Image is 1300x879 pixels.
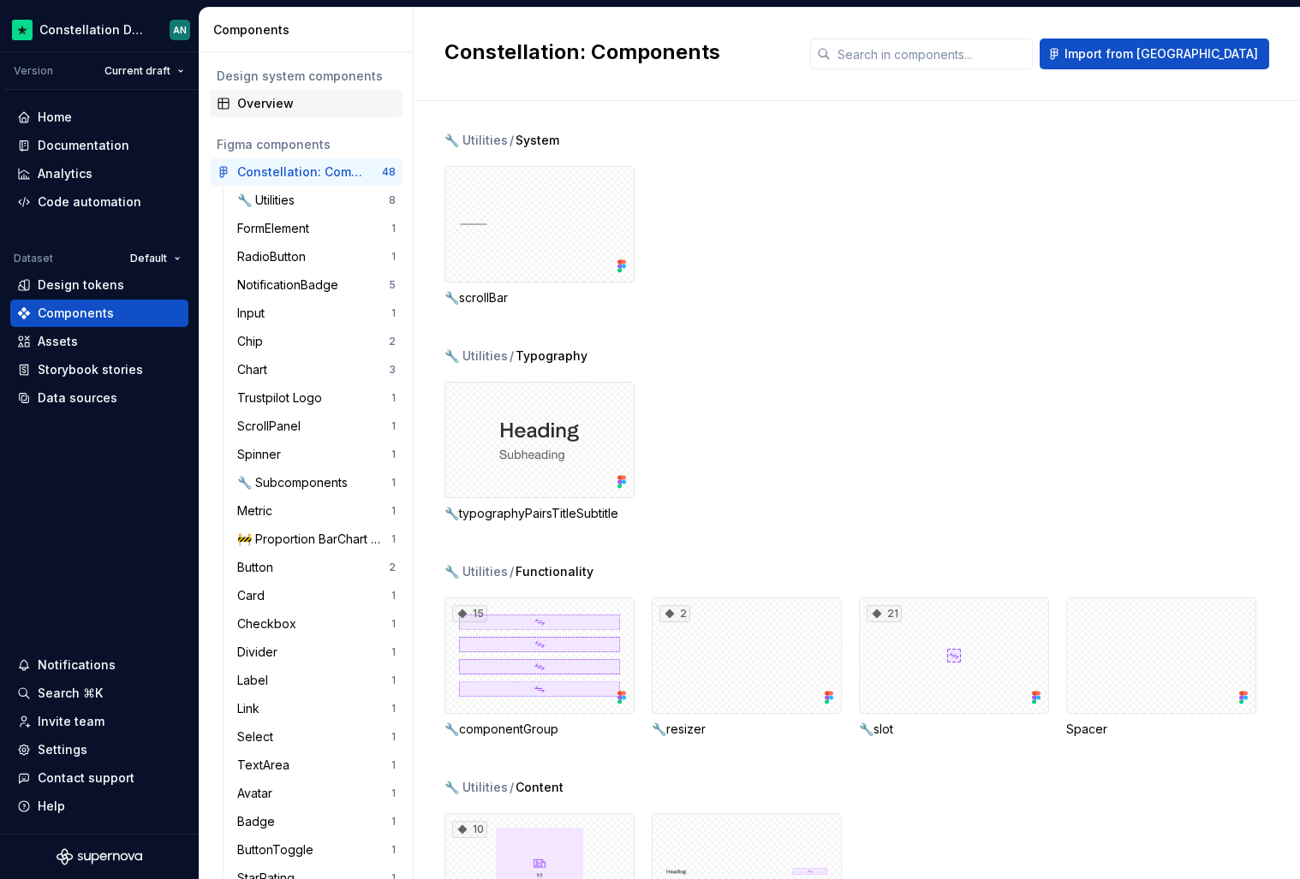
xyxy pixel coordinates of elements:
div: 🔧 Subcomponents [237,474,355,491]
button: Constellation Design SystemAN [3,11,195,48]
div: Chip [237,333,270,350]
a: FormElement1 [230,215,403,242]
div: 1 [391,815,396,829]
div: Design system components [217,68,396,85]
div: TextArea [237,757,296,774]
div: 1 [391,843,396,857]
button: Import from [GEOGRAPHIC_DATA] [1040,39,1269,69]
div: 🚧 Proportion BarChart - Content [237,531,391,548]
svg: Supernova Logo [57,848,142,865]
div: Link [237,700,266,717]
div: Select [237,728,280,745]
div: 🔧 Utilities [237,192,301,209]
div: Spinner [237,446,288,463]
a: Assets [10,328,188,355]
a: Overview [210,90,403,117]
a: NotificationBadge5 [230,271,403,299]
div: ButtonToggle [237,841,320,858]
div: Input [237,305,271,322]
div: 1 [391,532,396,546]
a: 🔧 Utilities8 [230,187,403,214]
a: Components [10,300,188,327]
div: 🔧slot [859,721,1049,738]
div: 15🔧componentGroup [444,597,635,738]
div: FormElement [237,220,316,237]
a: Invite team [10,708,188,735]
div: 1 [391,702,396,716]
button: Search ⌘K [10,680,188,707]
span: Typography [516,347,587,365]
div: 15 [452,605,487,622]
a: Constellation: Components48 [210,158,403,186]
div: Checkbox [237,615,303,633]
a: Metric1 [230,497,403,525]
div: AN [173,23,187,37]
button: Notifications [10,651,188,679]
div: RadioButton [237,248,313,265]
div: 🔧typographyPairsTitleSubtitle [444,505,635,522]
div: 🔧componentGroup [444,721,635,738]
div: 1 [391,617,396,631]
a: Trustpilot Logo1 [230,384,403,412]
div: 3 [389,363,396,377]
div: 8 [389,193,396,207]
div: Design tokens [38,276,124,294]
div: 2 [389,335,396,348]
div: 1 [391,730,396,744]
div: Data sources [38,389,117,407]
div: Components [213,21,406,39]
div: Label [237,672,275,689]
span: Default [130,252,167,265]
span: / [510,132,514,149]
div: 5 [389,278,396,292]
a: Settings [10,736,188,763]
div: Help [38,798,65,815]
div: 1 [391,250,396,264]
div: 1 [391,306,396,320]
a: Analytics [10,160,188,187]
div: Divider [237,644,284,661]
div: Analytics [38,165,92,182]
div: Avatar [237,785,279,802]
a: Code automation [10,188,188,216]
div: Trustpilot Logo [237,389,329,407]
div: 1 [391,787,396,800]
div: Code automation [38,193,141,211]
div: Assets [38,333,78,350]
div: 1 [391,476,396,490]
button: Help [10,793,188,820]
a: Chip2 [230,328,403,355]
a: Spinner1 [230,441,403,468]
a: Checkbox1 [230,610,403,638]
div: 21 [867,605,902,622]
a: Home [10,104,188,131]
a: Button2 [230,554,403,581]
div: 🔧resizer [652,721,842,738]
div: NotificationBadge [237,276,345,294]
div: Invite team [38,713,104,730]
div: Settings [38,741,87,758]
a: Data sources [10,384,188,412]
img: d602db7a-5e75-4dfe-a0a4-4b8163c7bad2.png [12,20,33,40]
button: Current draft [97,59,192,83]
a: Badge1 [230,808,403,835]
span: / [510,347,514,365]
a: ScrollPanel1 [230,413,403,440]
a: Input1 [230,300,403,327]
div: Button [237,559,280,576]
div: 🔧scrollBar [444,289,635,306]
span: Import from [GEOGRAPHIC_DATA] [1064,45,1258,62]
div: 2 [659,605,690,622]
a: 🔧 Subcomponents1 [230,469,403,496]
a: Link1 [230,695,403,722]
div: 🔧 Utilities [444,132,508,149]
div: 21🔧slot [859,597,1049,738]
div: 🔧 Utilities [444,563,508,580]
div: 1 [391,504,396,518]
div: 1 [391,758,396,772]
div: 1 [391,222,396,235]
a: Divider1 [230,638,403,666]
div: 1 [391,674,396,687]
div: 1 [391,419,396,433]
